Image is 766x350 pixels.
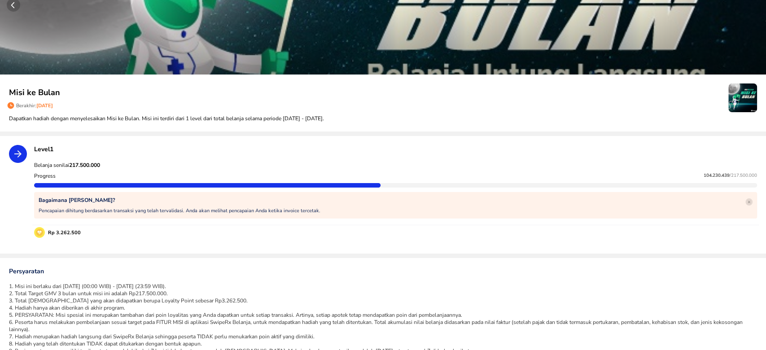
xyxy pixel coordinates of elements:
li: 1. Misi ini berlaku dari [DATE] (00:00 WIB) - [DATE] (23:59 WIB). [9,283,757,290]
p: Bagaimana [PERSON_NAME]? [39,197,320,204]
p: Persyaratan [9,267,757,276]
span: [DATE] [36,102,53,109]
p: Level 1 [34,145,757,153]
li: 8. Hadiah yang telah ditentukan TIDAK dapat ditukarkan dengan bentuk apapun. [9,340,757,347]
p: Pencapaian dihitung berdasarkan transaksi yang telah tervalidasi. Anda akan melihat pencapaian An... [39,207,320,214]
li: 7. Hadiah merupakan hadiah langsung dari SwipeRx Belanja sehingga peserta TIDAK perlu menukarkan ... [9,333,757,340]
li: 6. Peserta harus melakukan pembelanjaan sesuai target pada FITUR MISI di aplikasi SwipeRx Belanja... [9,319,757,333]
span: / 217.500.000 [730,172,757,179]
p: Berakhir: [16,102,53,109]
p: Rp 3.262.500 [45,229,81,236]
strong: 217.500.000 [69,162,100,169]
img: mission-icon-20493 [728,83,757,112]
span: Belanja senilai [34,162,100,169]
li: 5. PERSYARATAN: Misi spesial ini merupakan tambahan dari poin loyalitas yang Anda dapatkan untuk ... [9,311,757,319]
li: 4. Hadiah hanya akan diberikan di akhir program. [9,304,757,311]
span: 104.230.439 [704,172,730,179]
p: Progress [34,172,56,179]
li: 3. Total [DEMOGRAPHIC_DATA] yang akan didapatkan berupa Loyalty Point sebesar Rp3.262.500. [9,297,757,304]
p: Misi ke Bulan [9,87,728,99]
p: Dapatkan hadiah dengan menyelesaikan Misi ke Bulan. Misi ini terdiri dari 1 level dari total bela... [9,114,757,122]
li: 2. Total Target GMV 3 bulan untuk misi ini adalah Rp217.500.000. [9,290,757,297]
